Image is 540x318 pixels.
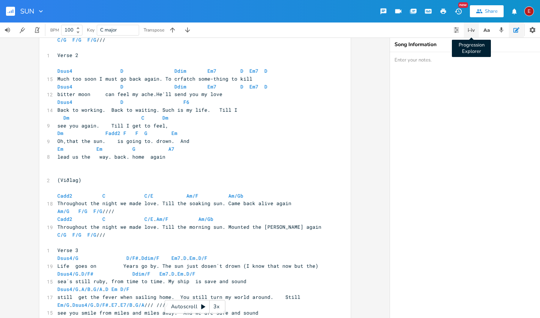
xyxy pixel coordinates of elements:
[57,208,114,214] span: ////
[240,83,243,90] span: D
[240,67,243,74] span: D
[50,28,59,32] div: BPM
[249,67,258,74] span: Em7
[470,5,504,17] button: Share
[171,255,180,261] span: Em7
[57,216,72,222] span: Cadd2
[57,106,237,113] span: Back to working. Back to waiting. Such is my life. Till I
[156,216,168,222] span: Am/F
[458,2,468,8] div: New
[57,247,78,253] span: Verse 3
[72,231,81,238] span: F/G
[120,286,129,292] span: D/F
[57,36,105,43] span: ///
[57,208,69,214] span: Am/G
[57,83,72,90] span: Dsus4
[186,192,198,199] span: Am/F
[57,153,165,160] span: lead us the way. back. home again
[57,301,69,308] span: Em/G
[144,28,164,32] div: Transpose
[120,99,123,105] span: D
[144,192,153,199] span: C/E
[264,83,267,90] span: D
[57,255,78,261] span: Dsus4/G
[96,301,108,308] span: D/F#
[57,294,300,300] span: still get the fever when sailing home. You still turn my world around. Still
[93,286,102,292] span: G/A
[100,27,117,33] span: C major
[120,83,123,90] span: D
[57,52,78,58] span: Verse 2
[72,36,81,43] span: F/G
[57,67,72,74] span: Dsus4
[162,114,168,121] span: Dm
[57,262,318,269] span: Life goes on Years go by. The sun just dosen´t drown (I know that now but the)
[120,67,123,74] span: D
[168,145,174,152] span: A7
[264,67,267,74] span: D
[135,130,138,136] span: F
[87,231,96,238] span: F/G
[57,91,222,97] span: bitter moon can feel my ache.He'll send you my love
[141,255,159,261] span: Ddim/F
[210,300,223,313] div: 3x
[72,301,93,308] span: Dsus4/G
[186,270,195,277] span: D/F
[111,286,117,292] span: Em
[57,278,246,285] span: sea´s still ruby, from time to time. My ship is save and sound
[135,301,144,308] span: G/A
[57,36,66,43] span: C/G
[57,255,234,261] span: . . . .
[102,192,105,199] span: C
[96,145,102,152] span: Em
[198,255,207,261] span: D/F
[105,286,108,292] span: D
[57,231,66,238] span: C/G
[57,122,168,129] span: see you again. Till I get to feel,
[464,22,479,37] button: Progression Explorer
[198,216,213,222] span: Am/Gb
[132,145,135,152] span: G
[485,8,498,15] div: Share
[57,286,129,292] span: . . .
[183,255,186,261] span: D
[57,99,72,105] span: Dsus4
[57,177,81,183] span: (Viðlag)
[57,223,321,230] span: Throughout the night we made love. Till the morning sun. Mounted the [PERSON_NAME] again
[63,114,69,121] span: Dm
[57,130,63,136] span: Dm
[87,28,94,32] div: Key
[57,75,252,82] span: Much too soon I must go back again. To crfatch some-thing to kill
[87,36,96,43] span: F/G
[57,309,258,316] span: see you smile from miles and miles away. And we are safe and sound
[93,208,102,214] span: F/G
[57,145,63,152] span: Em
[159,270,168,277] span: Em7
[394,42,535,47] div: Song Information
[144,130,147,136] span: G
[120,301,132,308] span: E7/B
[81,270,93,277] span: D/F#
[57,270,78,277] span: Dsus4/G
[171,270,174,277] span: D
[57,200,291,207] span: Throughout the night we made love. Till the soaking sun. Came back alive again
[57,138,189,144] span: Oh,that the sun. is going to. drown. And
[165,300,225,313] div: Autoscroll
[126,255,138,261] span: D/F#
[207,67,216,74] span: Em7
[524,6,534,16] div: edalparket
[174,67,186,74] span: Ddim
[171,130,177,136] span: Em
[174,83,186,90] span: Ddim
[111,301,117,308] span: E7
[57,286,78,292] span: Dsus4/G
[57,301,168,308] span: . . . . . /// ////
[20,8,34,15] span: SUN
[207,83,216,90] span: Em7
[249,83,258,90] span: Em7
[228,192,243,199] span: Am/Gb
[144,216,153,222] span: C/E
[102,216,105,222] span: C
[183,99,189,105] span: F6
[81,286,90,292] span: A/B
